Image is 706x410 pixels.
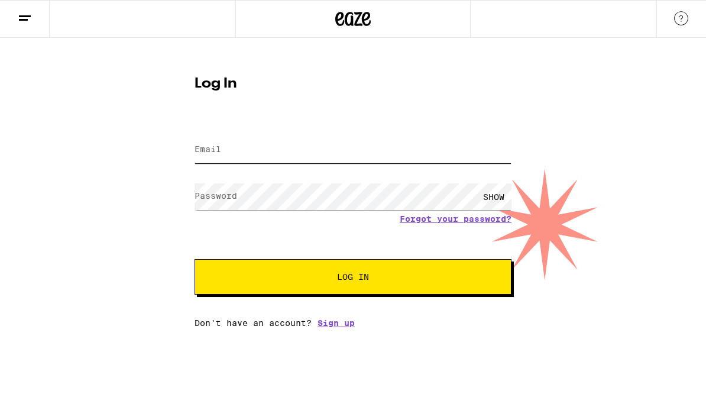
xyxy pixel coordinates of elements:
input: Email [195,137,511,163]
div: Don't have an account? [195,318,511,328]
h1: Log In [195,77,511,91]
label: Email [195,144,221,154]
span: Log In [337,273,369,281]
div: SHOW [476,183,511,210]
span: Hi. Need any help? [7,8,85,18]
a: Forgot your password? [400,214,511,224]
label: Password [195,191,237,201]
a: Sign up [318,318,355,328]
button: Log In [195,259,511,295]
